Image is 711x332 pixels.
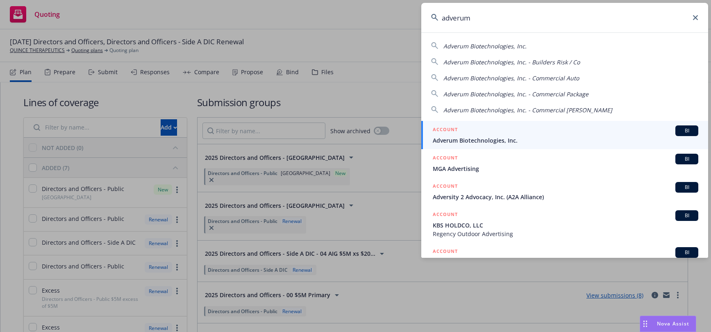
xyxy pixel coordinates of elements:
span: Adverum Biotechnologies, Inc. [443,42,527,50]
span: BI [679,249,695,256]
a: ACCOUNTBIKBS HOLDCO, LLCRegency Outdoor Advertising [421,206,708,243]
a: ACCOUNTBIAdverum Biotechnologies, Inc. [421,121,708,149]
span: BI [679,155,695,163]
span: BI [679,127,695,134]
a: ACCOUNTBIAdversity 2 Advocacy, Inc. (A2A Alliance) [421,177,708,206]
input: Search... [421,3,708,32]
span: Adverum Biotechnologies, Inc. - Commercial Package [443,90,588,98]
h5: ACCOUNT [433,154,458,164]
span: Regency Outdoor Advertising [433,230,698,238]
a: ACCOUNTBIMGA Advertising [421,149,708,177]
span: Adversity 2 Advocacy, Inc. (A2A Alliance) [433,193,698,201]
span: MGA Advertising [433,164,698,173]
button: Nova Assist [640,316,696,332]
div: Drag to move [640,316,650,332]
h5: ACCOUNT [433,125,458,135]
h5: ACCOUNT [433,247,458,257]
span: Adverum Biotechnologies, Inc. - Commercial [PERSON_NAME] [443,106,612,114]
span: Adverum Biotechnologies, Inc. - Commercial Auto [443,74,579,82]
span: BI [679,212,695,219]
a: ACCOUNTBI [421,243,708,271]
span: BI [679,184,695,191]
h5: ACCOUNT [433,210,458,220]
span: Adverum Biotechnologies, Inc. [433,136,698,145]
span: KBS HOLDCO, LLC [433,221,698,230]
span: Nova Assist [657,320,689,327]
h5: ACCOUNT [433,182,458,192]
span: Adverum Biotechnologies, Inc. - Builders Risk / Co [443,58,580,66]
